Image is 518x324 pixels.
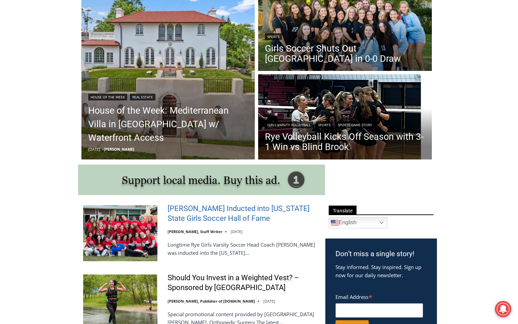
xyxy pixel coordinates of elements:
[83,205,157,261] img: Rich Savage Inducted into New York State Girls Soccer Hall of Fame
[168,204,316,223] a: [PERSON_NAME] Inducted into [US_STATE] State Girls Soccer Hall of Fame
[102,147,104,152] span: –
[335,249,427,260] h3: Don’t miss a single story!
[130,94,155,100] a: Real Estate
[88,104,248,145] a: House of the Week: Mediterranean Villa in [GEOGRAPHIC_DATA] w/ Waterfront Access
[168,229,223,234] a: [PERSON_NAME], Staff Writer
[329,206,357,215] span: Translate
[265,43,425,64] a: Girls Soccer Shuts Out [GEOGRAPHIC_DATA] in 0-0 Draw
[177,68,314,83] span: Intern @ [DOMAIN_NAME]
[88,147,100,152] time: [DATE]
[263,299,275,304] time: [DATE]
[70,42,100,81] div: "the precise, almost orchestrated movements of cutting and assembling sushi and [PERSON_NAME] mak...
[171,0,321,66] div: "[PERSON_NAME] and I covered the [DATE] Parade, which was a really eye opening experience as I ha...
[335,121,375,128] a: Sports Game Story
[258,74,432,161] a: Read More Rye Volleyball Kicks Off Season with 3-1 Win vs Blind Brook
[331,219,339,227] img: en
[231,229,243,234] time: [DATE]
[316,121,333,128] a: Sports
[265,132,425,152] a: Rye Volleyball Kicks Off Season with 3-1 Win vs Blind Brook
[104,147,134,152] a: [PERSON_NAME]
[258,74,432,161] img: (PHOTO: The Rye Volleyball team huddles during the first set against Harrison on Thursday, Octobe...
[168,273,316,292] a: Should You Invest in a Weighted Vest? – Sponsored by [GEOGRAPHIC_DATA]
[78,165,325,195] img: support local media, buy this ad
[2,70,66,96] span: Open Tues. - Sun. [PHONE_NUMBER]
[88,92,248,100] div: |
[88,94,127,100] a: House of the Week
[168,241,316,257] p: Longtime Rye Girls Varsity Soccer Head Coach [PERSON_NAME] was inducted into the [US_STATE]…
[265,120,425,128] div: | |
[329,217,387,228] a: English
[163,66,329,84] a: Intern @ [DOMAIN_NAME]
[168,299,255,304] a: [PERSON_NAME], Publisher of [DOMAIN_NAME]
[0,68,68,84] a: Open Tues. - Sun. [PHONE_NUMBER]
[265,33,282,40] a: Sports
[265,121,313,128] a: Girls Varsity Volleyball
[335,290,423,302] label: Email Address
[335,263,427,279] p: Stay informed. Stay inspired. Sign up now for our daily newsletter.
